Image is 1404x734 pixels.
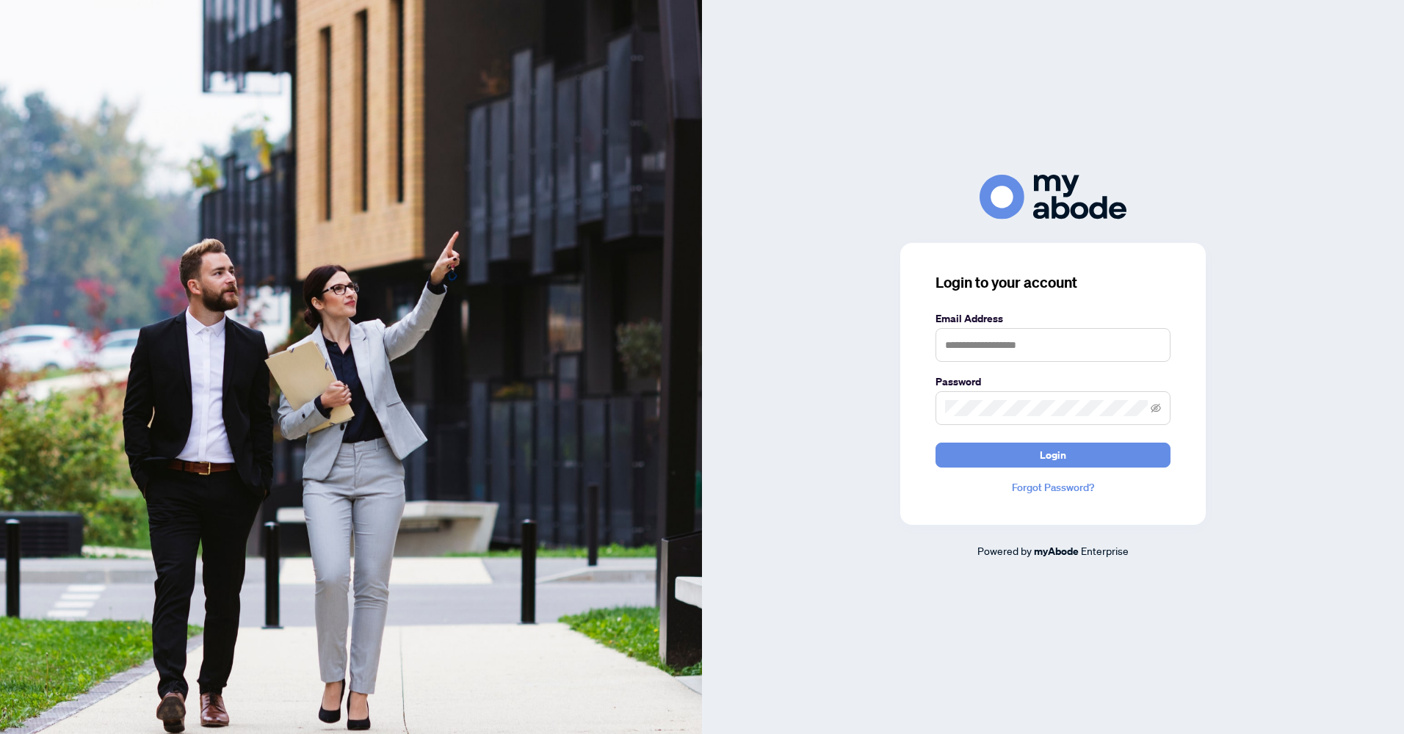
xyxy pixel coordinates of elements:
button: Login [936,443,1170,468]
a: myAbode [1034,543,1079,559]
label: Email Address [936,310,1170,327]
span: Login [1040,443,1066,467]
span: eye-invisible [1151,403,1161,413]
label: Password [936,374,1170,390]
span: Powered by [977,544,1032,557]
img: ma-logo [980,175,1126,219]
h3: Login to your account [936,272,1170,293]
a: Forgot Password? [936,479,1170,495]
span: Enterprise [1081,544,1129,557]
